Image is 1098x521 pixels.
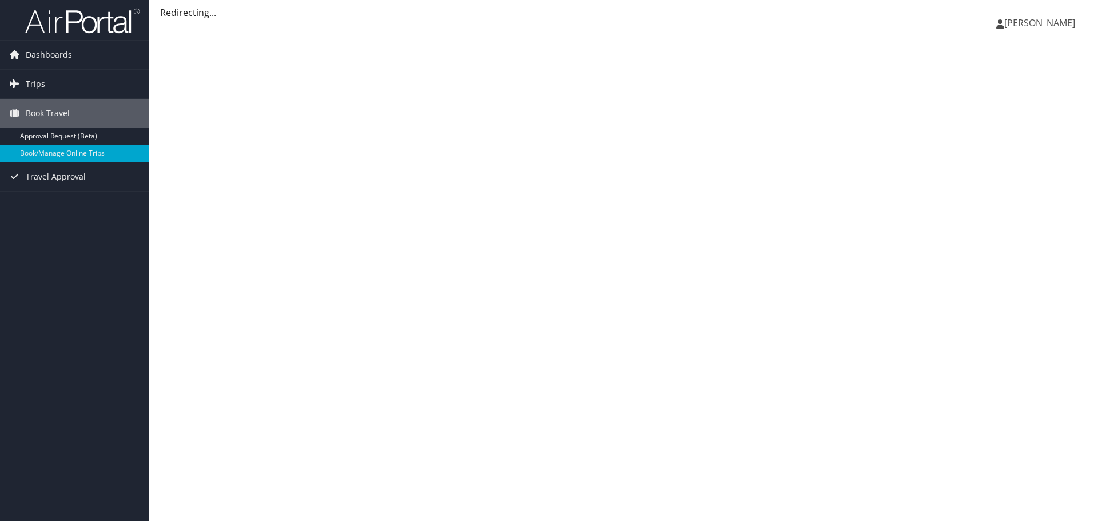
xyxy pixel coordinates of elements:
[26,99,70,128] span: Book Travel
[26,70,45,98] span: Trips
[1004,17,1075,29] span: [PERSON_NAME]
[160,6,1087,19] div: Redirecting...
[996,6,1087,40] a: [PERSON_NAME]
[26,41,72,69] span: Dashboards
[26,162,86,191] span: Travel Approval
[25,7,140,34] img: airportal-logo.png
